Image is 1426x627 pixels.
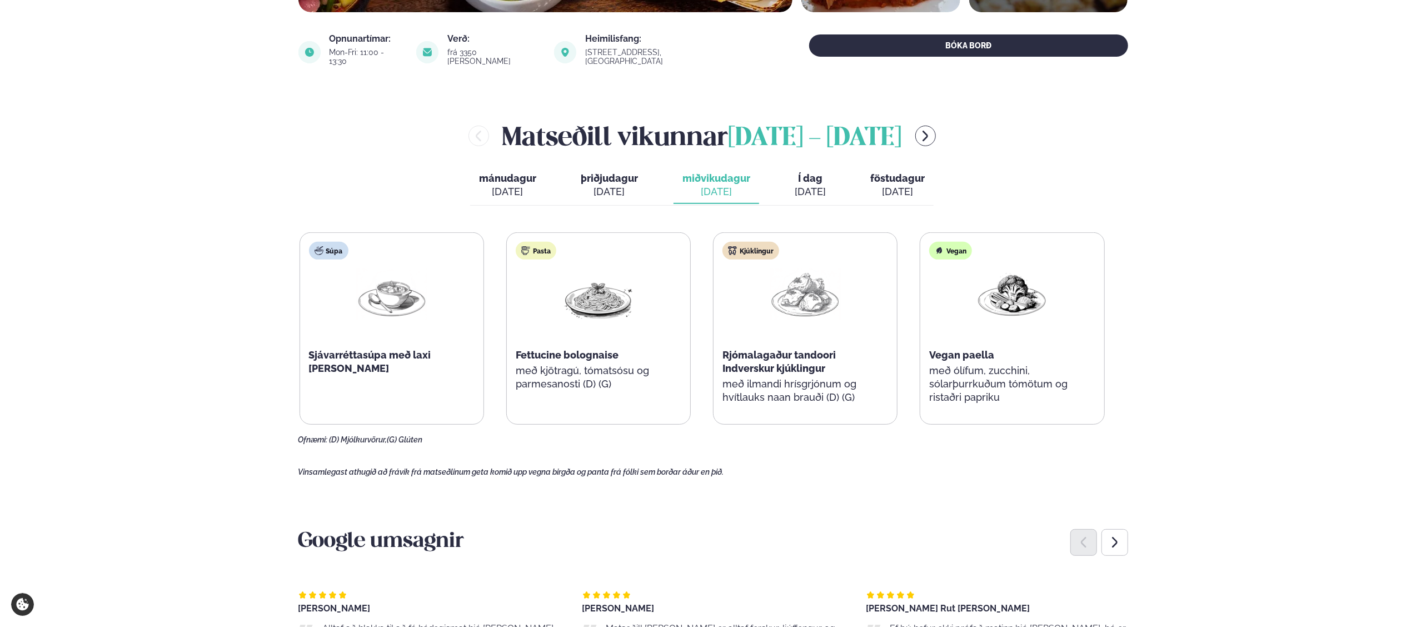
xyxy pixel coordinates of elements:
[581,172,638,184] span: þriðjudagur
[722,349,836,374] span: Rjómalagaður tandoori Indverskur kjúklingur
[582,604,844,613] div: [PERSON_NAME]
[298,435,328,444] span: Ofnæmi:
[929,364,1095,404] p: með ólífum, zucchini, sólarþurrkuðum tómötum og ristaðri papriku
[572,167,647,204] button: þriðjudagur [DATE]
[516,349,619,361] span: Fettucine bolognaise
[298,604,560,613] div: [PERSON_NAME]
[516,242,556,260] div: Pasta
[330,34,403,43] div: Opnunartímar:
[1101,529,1128,556] div: Next slide
[298,41,321,63] img: image alt
[682,185,750,198] div: [DATE]
[330,435,387,444] span: (D) Mjólkurvörur,
[330,48,403,66] div: Mon-Fri: 11:00 - 13:30
[479,172,536,184] span: mánudagur
[298,467,724,476] span: Vinsamlegast athugið að frávik frá matseðlinum geta komið upp vegna birgða og panta frá fólki sem...
[722,377,888,404] p: með ilmandi hrísgrjónum og hvítlauks naan brauði (D) (G)
[309,349,431,374] span: Sjávarréttasúpa með laxi [PERSON_NAME]
[935,246,944,255] img: Vegan.svg
[447,48,541,66] div: frá 3350 [PERSON_NAME]
[387,435,423,444] span: (G) Glúten
[929,242,972,260] div: Vegan
[356,268,427,320] img: Soup.png
[11,593,34,616] a: Cookie settings
[416,41,438,63] img: image alt
[581,185,638,198] div: [DATE]
[795,185,826,198] div: [DATE]
[786,167,835,204] button: Í dag [DATE]
[585,34,739,43] div: Heimilisfang:
[1070,529,1097,556] div: Previous slide
[521,246,530,255] img: pasta.svg
[770,268,841,320] img: Chicken-thighs.png
[682,172,750,184] span: miðvikudagur
[795,172,826,185] span: Í dag
[929,349,994,361] span: Vegan paella
[309,242,348,260] div: Súpa
[728,246,737,255] img: chicken.svg
[809,34,1128,57] button: BÓKA BORÐ
[722,242,779,260] div: Kjúklingur
[674,167,759,204] button: miðvikudagur [DATE]
[861,167,934,204] button: föstudagur [DATE]
[516,364,681,391] p: með kjötragú, tómatsósu og parmesanosti (D) (G)
[470,167,545,204] button: mánudagur [DATE]
[315,246,323,255] img: soup.svg
[870,172,925,184] span: föstudagur
[563,268,634,320] img: Spagetti.png
[554,41,576,63] img: image alt
[298,529,1128,555] h3: Google umsagnir
[915,126,936,146] button: menu-btn-right
[866,604,1128,613] div: [PERSON_NAME] Rut [PERSON_NAME]
[585,48,739,66] div: [STREET_ADDRESS], [GEOGRAPHIC_DATA]
[447,34,541,43] div: Verð:
[585,54,739,68] a: link
[502,118,902,154] h2: Matseðill vikunnar
[479,185,536,198] div: [DATE]
[976,268,1048,320] img: Vegan.png
[468,126,489,146] button: menu-btn-left
[870,185,925,198] div: [DATE]
[729,126,902,151] span: [DATE] - [DATE]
